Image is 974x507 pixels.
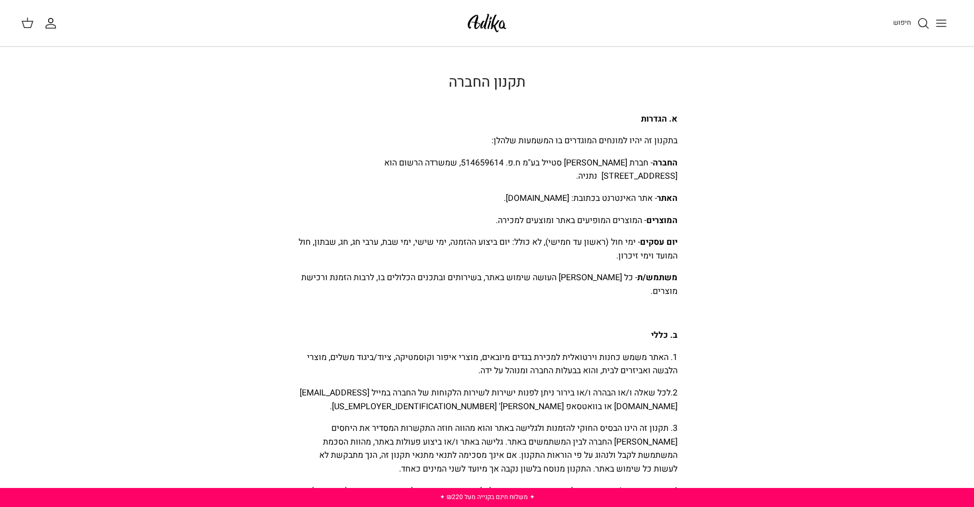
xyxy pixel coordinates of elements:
[491,134,678,147] span: בתקנון זה יהיו למונחים המוגדרים בו המשמעות שלהלן:
[641,113,678,125] strong: א. הגדרות
[893,17,930,30] a: חיפוש
[300,386,678,413] span: לכל שאלה ו/או הבהרה ו/או בירור ניתן לפנות ישירות לשירות הלקוחות של החברה במייל [EMAIL_ADDRESS][DO...
[465,11,509,35] img: Adika IL
[301,271,678,298] span: - כל [PERSON_NAME] העושה שימוש באתר, בשירותים ובתכנים הכלולים בו, לרבות הזמנת ורכישת מוצרים.
[307,351,678,377] span: 1. האתר משמש כחנות וירטואלית למכירת בגדים מיובאים, מוצרי איפור וקוסמטיקה, ציוד/ביגוד משלים, מוצרי...
[297,73,678,91] h1: תקנון החברה
[384,156,678,183] span: - חברת [PERSON_NAME] סטייל בע"מ ח.פ. 514659614, שמשרדה הרשום הוא [STREET_ADDRESS] נתניה.
[893,17,911,27] span: חיפוש
[651,329,678,342] strong: ב. כללי
[637,271,678,284] strong: משתמש/ת
[653,156,678,169] strong: החברה
[300,386,678,413] span: 2.
[504,192,678,205] span: - אתר האינטרנט בכתובת: [DOMAIN_NAME].
[496,214,678,227] span: - המוצרים המופיעים באתר ומוצעים למכירה.
[657,192,678,205] strong: האתר
[440,492,535,502] a: ✦ משלוח חינם בקנייה מעל ₪220 ✦
[640,236,678,248] strong: יום עסקים
[319,422,678,475] span: 3. תקנון זה הינו הבסיס החוקי להזמנות ולגלישה באתר והוא מהווה חוזה התקשרות המסדיר את היחסים [PERSO...
[930,12,953,35] button: Toggle menu
[646,214,678,227] strong: המוצרים
[44,17,61,30] a: החשבון שלי
[299,236,678,262] span: - ימי חול (ראשון עד חמישי), לא כולל: יום ביצוע ההזמנה, ימי שישי, ימי שבת, ערבי חג, חג, שבתון, חול...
